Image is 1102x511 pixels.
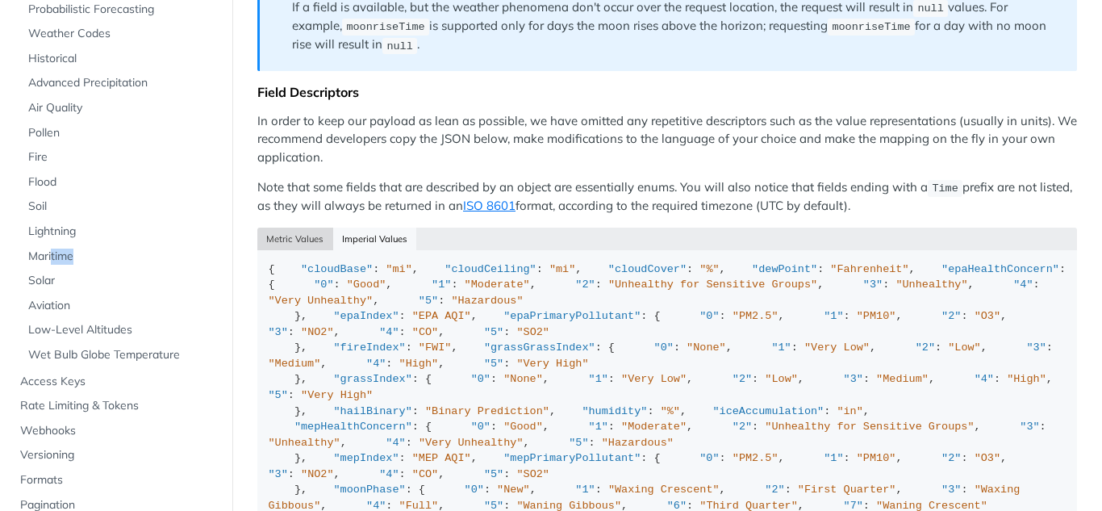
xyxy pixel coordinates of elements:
[733,373,752,385] span: "2"
[608,279,817,291] span: "Unhealthy for Sensitive Groups"
[733,452,778,464] span: "PM2.5"
[386,437,405,449] span: "4"
[654,341,674,354] span: "0"
[301,468,334,480] span: "NO2"
[857,452,896,464] span: "PM10"
[837,405,862,417] span: "in"
[569,437,588,449] span: "5"
[916,341,935,354] span: "2"
[412,326,438,338] span: "CO"
[765,484,784,496] span: "2"
[975,452,1000,464] span: "O3"
[28,273,216,289] span: Solar
[712,405,824,417] span: "iceAccumulation"
[1020,421,1039,433] span: "3"
[346,21,424,33] span: moonriseTime
[301,326,334,338] span: "NO2"
[804,341,870,354] span: "Very Low"
[824,310,843,322] span: "1"
[661,405,680,417] span: "%"
[20,318,220,342] a: Low-Level Altitudes
[832,21,910,33] span: moonriseTime
[257,84,1077,100] div: Field Descriptors
[941,484,961,496] span: "3"
[948,341,981,354] span: "Low"
[12,394,220,418] a: Rate Limiting & Tokens
[575,484,595,496] span: "1"
[269,468,288,480] span: "3"
[28,322,216,338] span: Low-Level Altitudes
[28,347,216,363] span: Wet Bulb Globe Temperature
[301,263,373,275] span: "cloudBase"
[1013,279,1033,291] span: "4"
[28,149,216,165] span: Fire
[765,421,974,433] span: "Unhealthy for Sensitive Groups"
[20,398,216,414] span: Rate Limiting & Tokens
[425,405,549,417] span: "Binary Prediction"
[12,370,220,394] a: Access Keys
[941,452,961,464] span: "2"
[608,263,687,275] span: "cloudCover"
[20,343,220,367] a: Wet Bulb Globe Temperature
[932,182,958,195] span: Time
[516,358,588,370] span: "Very High"
[20,170,220,195] a: Flood
[432,279,451,291] span: "1"
[451,295,523,307] span: "Hazardous"
[824,452,843,464] span: "1"
[28,51,216,67] span: Historical
[621,373,687,385] span: "Very Low"
[503,373,543,385] span: "None"
[386,40,412,52] span: null
[484,358,503,370] span: "5"
[830,263,908,275] span: "Fahrenheit"
[12,443,220,467] a: Versioning
[895,279,967,291] span: "Unhealthy"
[687,341,726,354] span: "None"
[301,389,373,401] span: "Very High"
[28,224,216,240] span: Lightning
[20,145,220,170] a: Fire
[503,452,641,464] span: "mepPrimaryPollutant"
[379,468,399,480] span: "4"
[28,249,216,265] span: Maritime
[20,294,220,318] a: Aviation
[20,195,220,219] a: Soil
[269,389,288,401] span: "5"
[28,125,216,141] span: Pollen
[857,310,896,322] span: "PM10"
[12,468,220,492] a: Formats
[379,326,399,338] span: "4"
[497,484,530,496] span: "New"
[699,452,719,464] span: "0"
[608,484,720,496] span: "Waxing Crescent"
[12,419,220,443] a: Webhooks
[28,199,216,215] span: Soil
[294,421,412,433] span: "mepHealthConcern"
[257,228,333,250] button: Metric Values
[771,341,791,354] span: "1"
[314,279,333,291] span: "0"
[844,373,863,385] span: "3"
[445,263,536,275] span: "cloudCeiling"
[975,373,994,385] span: "4"
[484,341,595,354] span: "grassGrassIndex"
[699,263,719,275] span: "%"
[465,484,484,496] span: "0"
[334,373,412,385] span: "grassIndex"
[699,310,719,322] span: "0"
[941,263,1059,275] span: "epaHealthConcern"
[798,484,896,496] span: "First Quarter"
[471,373,490,385] span: "0"
[20,220,220,244] a: Lightning
[412,468,438,480] span: "CO"
[484,468,503,480] span: "5"
[733,421,752,433] span: "2"
[399,358,439,370] span: "High"
[503,310,641,322] span: "epaPrimaryPollutant"
[334,484,406,496] span: "moonPhase"
[20,447,216,463] span: Versioning
[863,279,883,291] span: "3"
[269,358,321,370] span: "Medium"
[28,100,216,116] span: Air Quality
